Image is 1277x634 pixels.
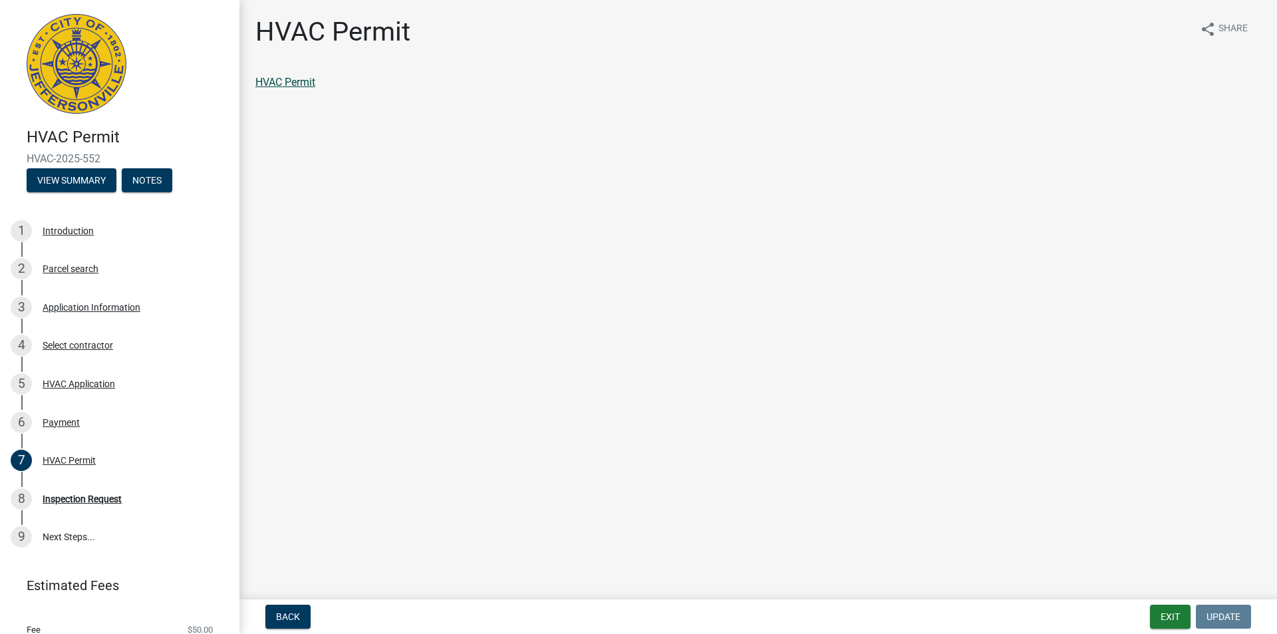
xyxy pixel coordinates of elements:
[122,176,172,186] wm-modal-confirm: Notes
[255,76,315,88] a: HVAC Permit
[43,418,80,427] div: Payment
[43,264,98,273] div: Parcel search
[122,168,172,192] button: Notes
[11,526,32,548] div: 9
[11,488,32,510] div: 8
[43,226,94,236] div: Introduction
[11,373,32,395] div: 5
[1200,21,1216,37] i: share
[1218,21,1248,37] span: Share
[11,335,32,356] div: 4
[43,341,113,350] div: Select contractor
[27,128,229,147] h4: HVAC Permit
[1150,605,1191,629] button: Exit
[27,168,116,192] button: View Summary
[11,450,32,471] div: 7
[11,258,32,279] div: 2
[27,176,116,186] wm-modal-confirm: Summary
[11,412,32,433] div: 6
[27,14,126,114] img: City of Jeffersonville, Indiana
[27,152,213,165] span: HVAC-2025-552
[11,297,32,318] div: 3
[188,625,213,634] span: $50.00
[265,605,311,629] button: Back
[43,379,115,389] div: HVAC Application
[276,611,300,622] span: Back
[1206,611,1240,622] span: Update
[43,456,96,465] div: HVAC Permit
[255,16,410,48] h1: HVAC Permit
[43,303,140,312] div: Application Information
[27,625,41,634] span: Fee
[1189,16,1258,42] button: shareShare
[43,494,122,504] div: Inspection Request
[11,220,32,241] div: 1
[1196,605,1251,629] button: Update
[11,572,218,599] a: Estimated Fees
